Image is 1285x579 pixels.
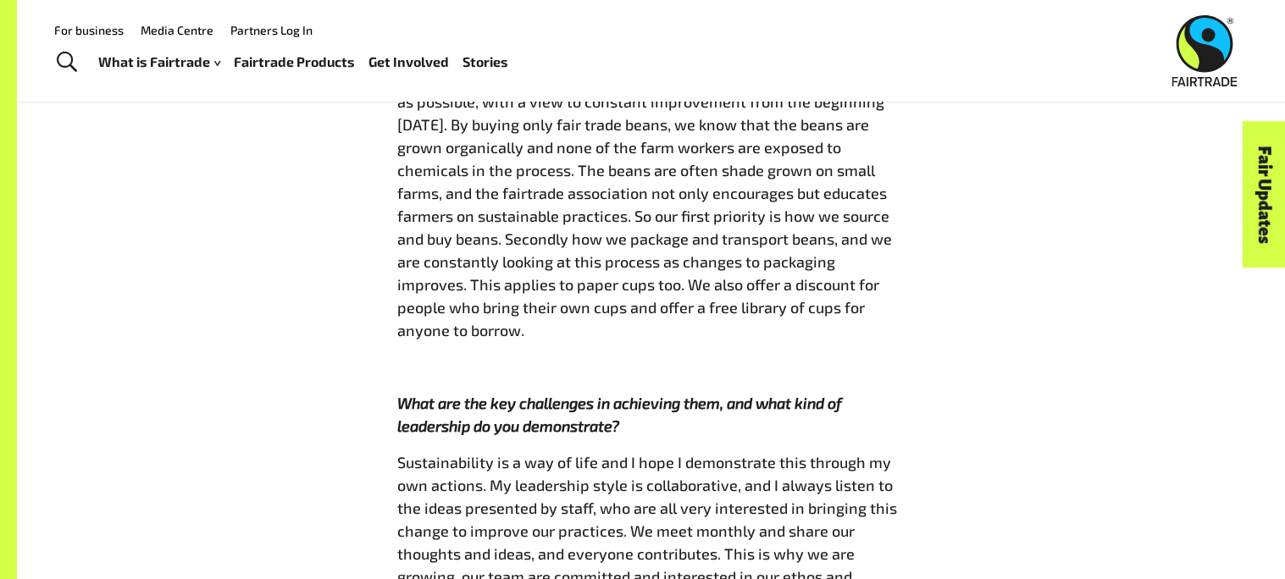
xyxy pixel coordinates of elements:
img: Fairtrade Australia New Zealand logo [1172,15,1238,86]
a: For business [54,23,124,37]
a: Partners Log In [230,23,313,37]
a: Toggle Search [46,41,87,84]
i: What are the key challenges in achieving them, and what kind of leadership do you demonstrate? [397,394,842,435]
a: What is Fairtrade [98,50,220,74]
a: Stories [462,50,508,74]
a: Fairtrade Products [234,50,355,74]
a: Get Involved [368,50,449,74]
p: We have always been interested in masking our business as sustainable as possible, with a view to... [397,68,906,342]
a: Media Centre [141,23,213,37]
